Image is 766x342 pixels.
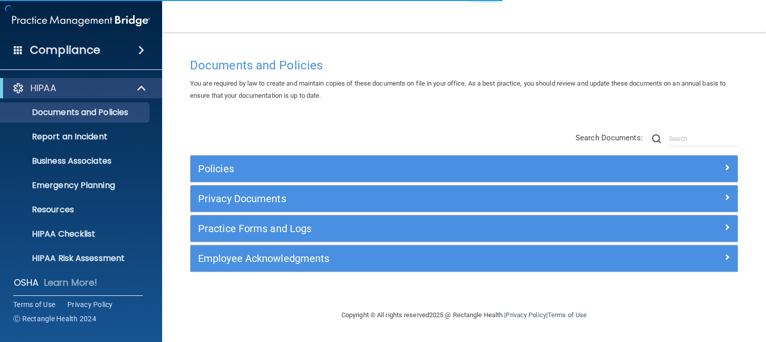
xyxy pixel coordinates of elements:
a: Terms of Use [13,299,55,310]
h5: Employee Acknowledgments [198,253,593,264]
a: Employee Acknowledgments [198,250,730,267]
span: Search Documents: [576,133,643,142]
p: Emergency Planning [7,180,145,191]
input: Search [669,131,738,146]
p: HIPAA Checklist [7,229,145,239]
a: Privacy Documents [198,191,730,207]
a: Privacy Policy [506,311,546,319]
p: HIPAA Risk Assessment [7,253,145,263]
p: Documents and Policies [7,107,145,118]
p: OSHA [14,277,39,289]
p: Report an Incident [7,132,145,142]
img: PMB logo [12,11,150,31]
p: Resources [7,205,145,215]
h4: Documents and Policies [190,59,738,72]
h4: Compliance [30,43,100,57]
a: Policies [198,161,730,177]
p: Learn More! [44,277,98,289]
h5: Policies [198,163,593,174]
h5: Privacy Documents [198,193,593,204]
p: Business Associates [7,156,145,166]
a: Practice Forms and Logs [198,220,730,237]
img: ic-search.3b580494.png [652,134,661,143]
span: You are required by law to create and maintain copies of these documents on file in your office. ... [190,80,725,99]
a: HIPAA [12,82,147,94]
a: Terms of Use [548,311,587,319]
div: Copyright © All rights reserved 2025 @ Rectangle Health | | [279,299,649,331]
p: HIPAA [30,82,56,94]
h5: Practice Forms and Logs [198,223,593,234]
a: Privacy Policy [67,299,113,310]
span: Ⓒ Rectangle Health 2024 [13,314,96,324]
